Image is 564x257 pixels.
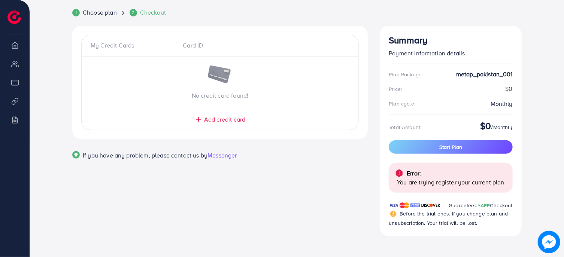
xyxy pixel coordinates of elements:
img: brand [421,202,440,209]
div: Plan Package: [389,71,423,78]
img: brand [400,202,409,209]
p: No credit card found! [82,91,358,100]
div: Monthly [491,100,513,108]
img: image [538,231,560,253]
img: logo [7,10,21,24]
span: Messenger [207,151,237,159]
img: Popup guide [72,151,80,159]
div: Total Amount: [389,123,421,131]
p: Error: [407,169,421,178]
strong: metap_pakistan_001 [456,70,513,79]
div: Card ID [177,41,263,50]
span: Add credit card [204,115,245,124]
img: warning [389,209,398,218]
div: 2 [130,9,137,16]
div: Plan cycle: [389,100,415,107]
img: brand [389,202,398,209]
span: Choose plan [83,8,117,17]
h3: Summary [389,35,513,46]
img: alert [395,169,404,178]
span: Monthly [493,123,513,131]
span: Before the trial ends. If you change plan and unsubscription. Your trial will be lost. [389,210,508,227]
span: Guaranteed Checkout [449,202,513,209]
div: $0 [389,85,513,93]
div: Price: [389,85,402,93]
button: Start Plan [389,140,513,154]
img: brand [410,202,420,209]
span: SAFE [477,202,490,209]
div: 1 [72,9,80,16]
span: If you have any problem, please contact us by [83,151,207,159]
p: Payment information details [389,49,513,58]
p: You are trying register your current plan [397,178,507,187]
span: Checkout [140,8,166,17]
div: / [480,120,513,134]
img: image [207,65,233,85]
div: My Credit Cards [91,41,177,50]
span: Start Plan [439,143,462,151]
h3: $0 [480,120,491,131]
